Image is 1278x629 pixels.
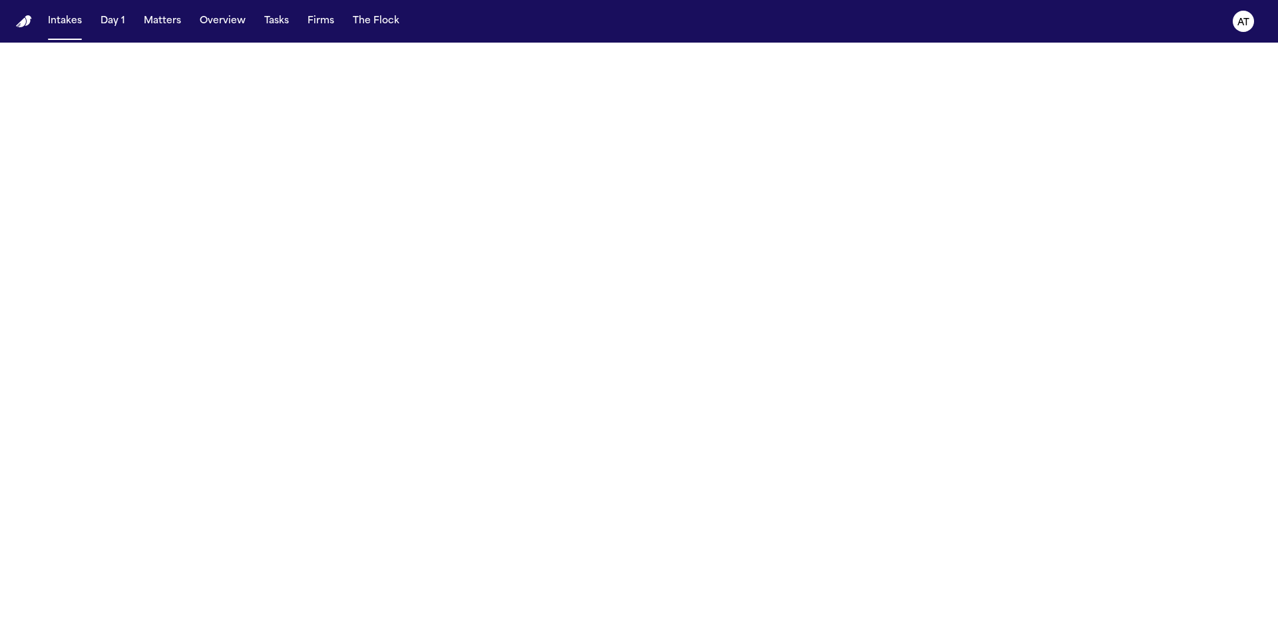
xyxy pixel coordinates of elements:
button: Intakes [43,9,87,33]
img: Finch Logo [16,15,32,28]
a: Home [16,15,32,28]
button: The Flock [347,9,405,33]
button: Tasks [259,9,294,33]
button: Overview [194,9,251,33]
button: Matters [138,9,186,33]
button: Day 1 [95,9,130,33]
button: Firms [302,9,339,33]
